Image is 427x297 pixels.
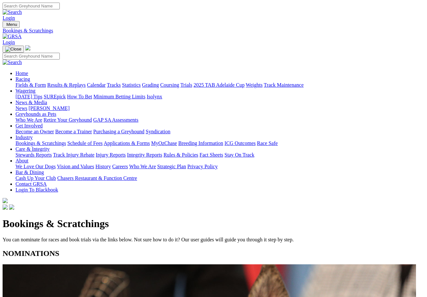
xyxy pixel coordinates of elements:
a: Care & Integrity [16,146,50,152]
div: Bar & Dining [16,175,424,181]
a: Syndication [146,129,170,134]
a: 2025 TAB Adelaide Cup [193,82,245,88]
a: Home [16,71,28,76]
a: Purchasing a Greyhound [93,129,144,134]
a: Who We Are [16,117,42,123]
a: Track Maintenance [264,82,304,88]
img: Search [3,60,22,65]
p: You can nominate for races and book trials via the links below. Not sure how to do it? Our user g... [3,237,424,243]
a: Coursing [160,82,179,88]
a: Fact Sheets [200,152,223,158]
a: Grading [142,82,159,88]
div: News & Media [16,105,424,111]
a: Who We Are [129,164,156,169]
a: Integrity Reports [127,152,162,158]
a: Vision and Values [57,164,94,169]
a: Injury Reports [96,152,126,158]
a: Careers [112,164,128,169]
div: Greyhounds as Pets [16,117,424,123]
a: Isolynx [147,94,162,99]
a: MyOzChase [151,140,177,146]
a: Bar & Dining [16,170,44,175]
a: Minimum Betting Limits [93,94,145,99]
a: Strategic Plan [157,164,186,169]
a: Race Safe [257,140,277,146]
a: Become an Owner [16,129,54,134]
a: We Love Our Dogs [16,164,56,169]
span: Menu [6,22,17,27]
h1: Bookings & Scratchings [3,218,424,230]
a: [PERSON_NAME] [28,105,69,111]
div: Racing [16,82,424,88]
a: ICG Outcomes [224,140,255,146]
a: Get Involved [16,123,43,128]
button: Toggle navigation [3,21,20,28]
a: Bookings & Scratchings [16,140,66,146]
a: Weights [246,82,263,88]
a: Login [3,39,15,45]
a: Wagering [16,88,36,93]
a: Breeding Information [178,140,223,146]
img: logo-grsa-white.png [25,45,30,50]
a: Contact GRSA [16,181,47,187]
a: How To Bet [67,94,92,99]
img: Search [3,9,22,15]
a: SUREpick [44,94,66,99]
a: Statistics [122,82,141,88]
a: Rules & Policies [163,152,198,158]
a: Fields & Form [16,82,46,88]
img: facebook.svg [3,204,8,210]
a: News [16,105,27,111]
a: Industry [16,135,33,140]
a: Retire Your Greyhound [44,117,92,123]
button: Toggle navigation [3,46,24,53]
a: Calendar [87,82,106,88]
img: logo-grsa-white.png [3,198,8,203]
div: Care & Integrity [16,152,424,158]
a: Login To Blackbook [16,187,58,192]
div: Get Involved [16,129,424,135]
a: Stewards Reports [16,152,52,158]
a: Stay On Track [224,152,254,158]
a: Bookings & Scratchings [3,28,424,34]
a: Chasers Restaurant & Function Centre [57,175,137,181]
img: GRSA [3,34,22,39]
input: Search [3,53,60,60]
a: Racing [16,76,30,82]
a: Trials [180,82,192,88]
div: Industry [16,140,424,146]
h2: NOMINATIONS [3,249,424,258]
div: Wagering [16,94,424,100]
img: Close [5,47,21,52]
a: News & Media [16,100,47,105]
a: Greyhounds as Pets [16,111,56,117]
a: Cash Up Your Club [16,175,56,181]
a: Become a Trainer [55,129,92,134]
a: Schedule of Fees [67,140,102,146]
input: Search [3,3,60,9]
a: Tracks [107,82,121,88]
a: GAP SA Assessments [93,117,139,123]
img: twitter.svg [9,204,14,210]
a: History [95,164,111,169]
a: Applications & Forms [104,140,150,146]
a: Privacy Policy [187,164,218,169]
a: Results & Replays [47,82,86,88]
a: Track Injury Rebate [53,152,94,158]
a: Login [3,15,15,21]
div: About [16,164,424,170]
a: About [16,158,28,163]
a: [DATE] Tips [16,94,42,99]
